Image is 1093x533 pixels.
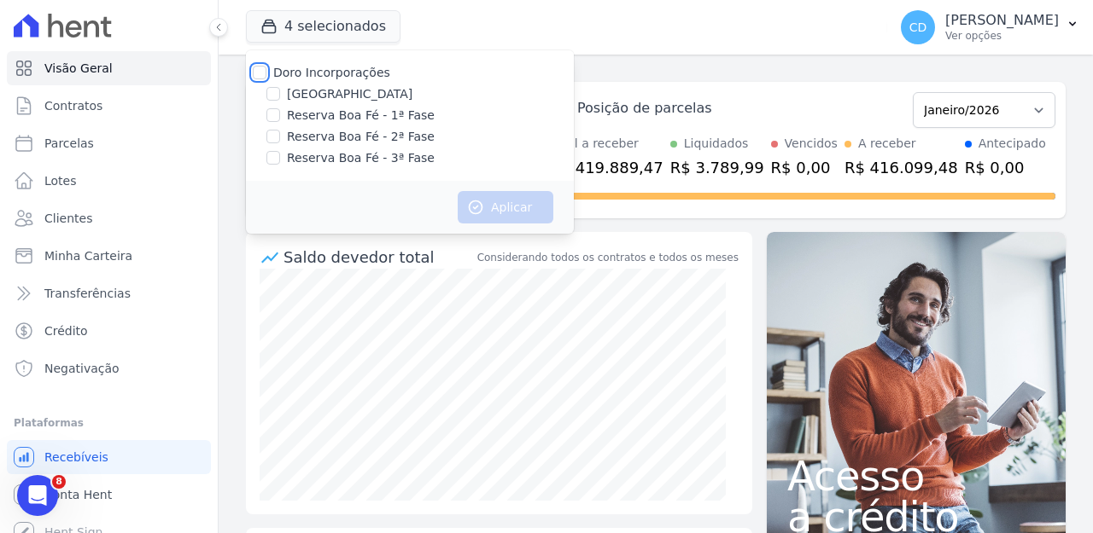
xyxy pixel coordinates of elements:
[785,135,838,153] div: Vencidos
[7,239,211,273] a: Minha Carteira
[550,135,663,153] div: Total a receber
[52,475,66,489] span: 8
[670,156,764,179] div: R$ 3.789,99
[273,66,390,79] label: Doro Incorporações
[246,10,400,43] button: 4 selecionados
[7,164,211,198] a: Lotes
[287,149,435,167] label: Reserva Boa Fé - 3ª Fase
[7,89,211,123] a: Contratos
[44,210,92,227] span: Clientes
[550,156,663,179] div: R$ 419.889,47
[44,97,102,114] span: Contratos
[7,51,211,85] a: Visão Geral
[858,135,916,153] div: A receber
[7,201,211,235] a: Clientes
[945,12,1059,29] p: [PERSON_NAME]
[887,3,1093,51] button: CD [PERSON_NAME] Ver opções
[44,322,88,339] span: Crédito
[7,440,211,474] a: Recebíveis
[845,156,958,179] div: R$ 416.099,48
[44,60,113,77] span: Visão Geral
[477,250,739,265] div: Considerando todos os contratos e todos os meses
[458,191,553,223] button: Aplicar
[7,126,211,160] a: Parcelas
[909,21,927,33] span: CD
[979,135,1046,153] div: Antecipado
[44,486,112,503] span: Conta Hent
[287,128,435,146] label: Reserva Boa Fé - 2ª Fase
[287,107,435,125] label: Reserva Boa Fé - 1ª Fase
[283,246,474,269] div: Saldo devedor total
[965,156,1046,179] div: R$ 0,00
[771,156,838,179] div: R$ 0,00
[44,247,132,264] span: Minha Carteira
[7,351,211,385] a: Negativação
[17,475,58,516] iframe: Intercom live chat
[945,29,1059,43] p: Ver opções
[14,413,204,433] div: Plataformas
[7,314,211,348] a: Crédito
[7,478,211,512] a: Conta Hent
[44,172,77,189] span: Lotes
[44,449,108,466] span: Recebíveis
[577,98,712,119] div: Posição de parcelas
[7,276,211,310] a: Transferências
[44,360,120,377] span: Negativação
[287,85,412,103] label: [GEOGRAPHIC_DATA]
[44,135,94,152] span: Parcelas
[684,135,749,153] div: Liquidados
[787,455,1045,496] span: Acesso
[44,285,131,302] span: Transferências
